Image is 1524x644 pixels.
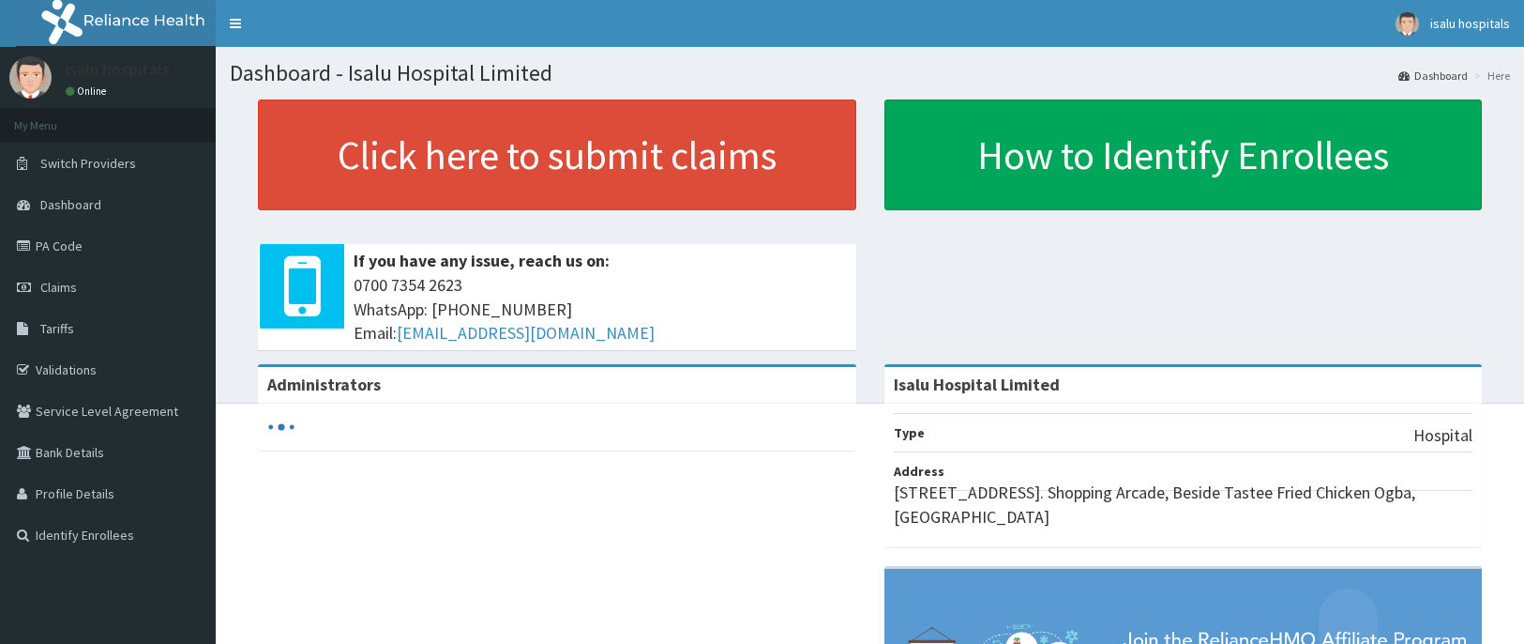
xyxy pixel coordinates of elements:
[1413,423,1472,448] p: Hospital
[1430,15,1510,32] span: isalu hospitals
[397,322,655,344] a: [EMAIL_ADDRESS][DOMAIN_NAME]
[884,100,1483,210] a: How to Identify Enrollees
[40,279,77,296] span: Claims
[894,424,925,441] b: Type
[354,250,610,271] b: If you have any issue, reach us on:
[1396,12,1419,36] img: User Image
[894,481,1473,529] p: [STREET_ADDRESS]. Shopping Arcade, Beside Tastee Fried Chicken Ogba, [GEOGRAPHIC_DATA]
[267,374,381,395] b: Administrators
[40,155,136,172] span: Switch Providers
[1398,68,1468,84] a: Dashboard
[894,374,1060,395] strong: Isalu Hospital Limited
[66,84,111,98] a: Online
[66,61,170,78] p: isalu hospitals
[894,463,944,480] b: Address
[40,320,74,337] span: Tariffs
[354,273,847,345] span: 0700 7354 2623 WhatsApp: [PHONE_NUMBER] Email:
[230,61,1510,85] h1: Dashboard - Isalu Hospital Limited
[40,196,101,213] span: Dashboard
[258,100,856,210] a: Click here to submit claims
[267,413,295,441] svg: audio-loading
[9,56,52,99] img: User Image
[1470,68,1510,84] li: Here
